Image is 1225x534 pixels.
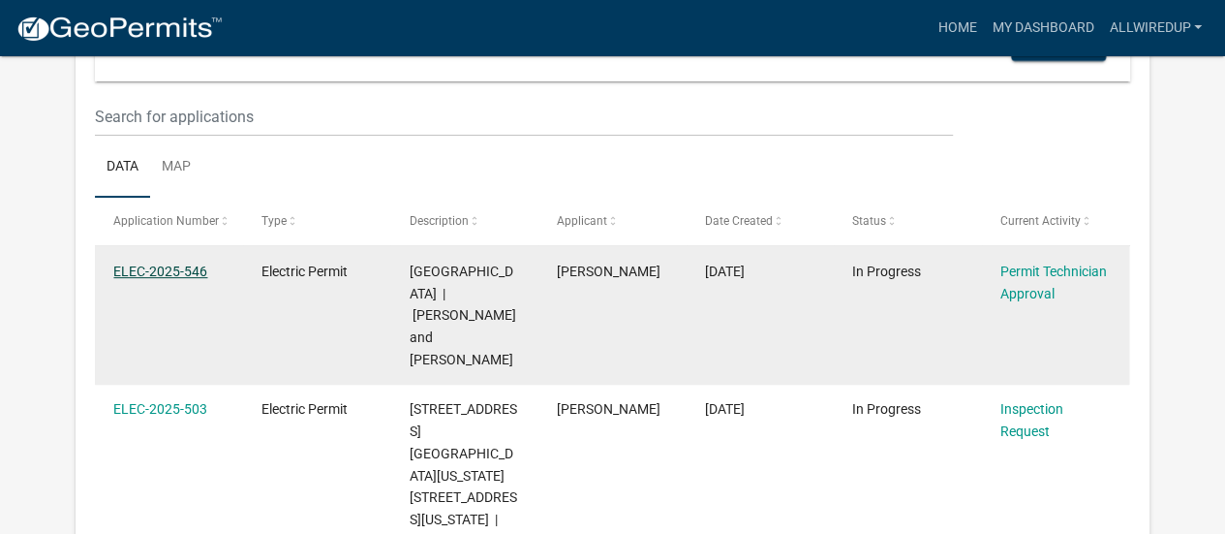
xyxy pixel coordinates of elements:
span: 10/13/2025 [705,264,745,279]
datatable-header-cell: Date Created [687,198,835,244]
a: My Dashboard [984,10,1101,47]
datatable-header-cell: Status [834,198,982,244]
a: Inspection Request [1000,401,1063,439]
a: Permit Technician Approval [1000,264,1107,301]
span: Craig Hinkle [557,401,660,417]
span: Current Activity [1000,214,1081,228]
span: Craig Hinkle [557,264,660,279]
span: Electric Permit [261,401,348,417]
span: Electric Permit [261,264,348,279]
span: Date Created [705,214,773,228]
datatable-header-cell: Current Activity [982,198,1130,244]
datatable-header-cell: Applicant [538,198,687,244]
span: In Progress [852,264,921,279]
a: Home [930,10,984,47]
datatable-header-cell: Application Number [95,198,243,244]
a: ELEC-2025-546 [113,264,207,279]
datatable-header-cell: Description [390,198,538,244]
span: Description [410,214,469,228]
span: Status [852,214,886,228]
a: ELEC-2025-503 [113,401,207,417]
span: Application Number [113,214,219,228]
span: Applicant [557,214,607,228]
span: 09/19/2025 [705,401,745,417]
input: Search for applications [95,97,952,137]
span: Type [261,214,287,228]
a: Allwiredup [1101,10,1210,47]
a: Map [150,137,202,199]
a: Data [95,137,150,199]
span: In Progress [852,401,921,417]
datatable-header-cell: Type [243,198,391,244]
span: 5412 HAMBURG PIKE | Poe Misty and Matthew [410,264,516,367]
